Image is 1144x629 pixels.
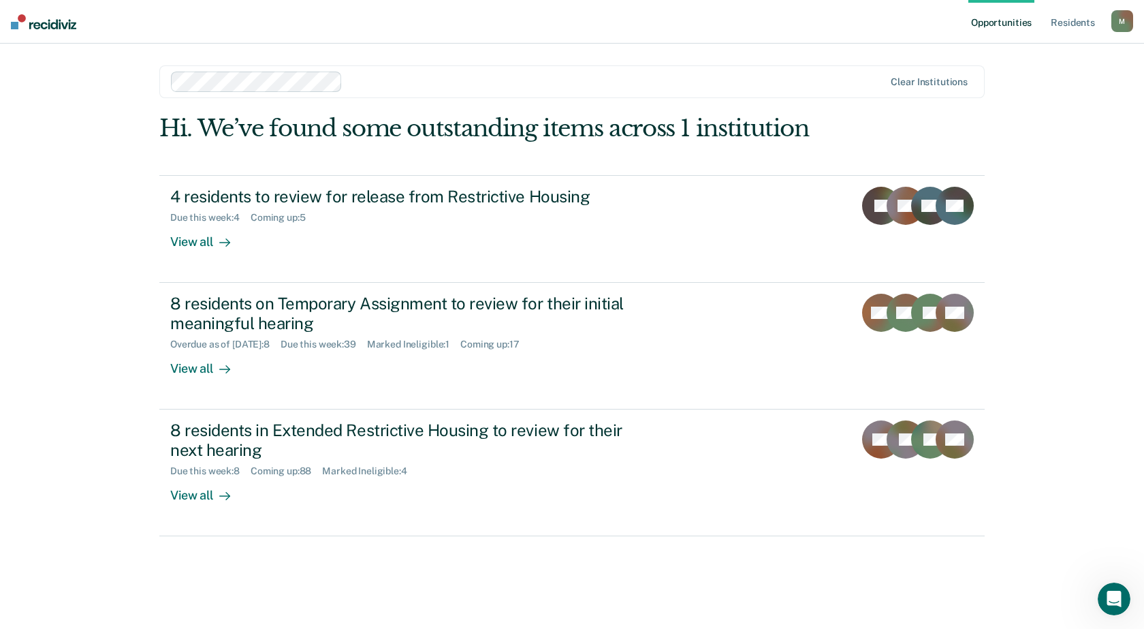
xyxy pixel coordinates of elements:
div: Marked Ineligible : 4 [322,465,417,477]
div: Hi. We’ve found some outstanding items across 1 institution [159,114,820,142]
div: View all [170,223,247,249]
iframe: Intercom live chat [1098,583,1130,615]
div: 8 residents on Temporary Assignment to review for their initial meaningful hearing [170,294,648,333]
a: 8 residents on Temporary Assignment to review for their initial meaningful hearingOverdue as of [... [159,283,985,410]
div: Due this week : 4 [170,212,251,224]
div: Due this week : 8 [170,465,251,477]
div: Coming up : 5 [251,212,317,224]
img: Recidiviz [11,14,76,29]
div: Due this week : 39 [281,339,367,350]
div: Marked Ineligible : 1 [367,339,460,350]
div: View all [170,350,247,376]
div: Clear institutions [891,76,968,88]
div: 8 residents in Extended Restrictive Housing to review for their next hearing [170,420,648,460]
div: 4 residents to review for release from Restrictive Housing [170,187,648,206]
button: M [1111,10,1133,32]
a: 4 residents to review for release from Restrictive HousingDue this week:4Coming up:5View all [159,175,985,283]
div: Overdue as of [DATE] : 8 [170,339,281,350]
div: Coming up : 17 [460,339,530,350]
div: Coming up : 88 [251,465,322,477]
div: View all [170,476,247,503]
a: 8 residents in Extended Restrictive Housing to review for their next hearingDue this week:8Coming... [159,410,985,536]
